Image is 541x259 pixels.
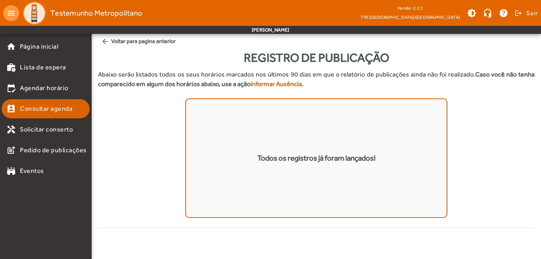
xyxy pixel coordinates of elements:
mat-icon: home [6,42,16,51]
span: Sair [526,7,538,20]
mat-icon: arrow_back [101,37,109,45]
img: Logo TPE [22,1,46,25]
span: Lista de espera [20,63,66,72]
span: Eventos [20,166,44,176]
span: Consultar agenda [20,104,73,114]
strong: Informar Ausência [251,80,302,88]
mat-icon: handyman [6,125,16,134]
span: Pedido de publicações [20,145,87,155]
span: Testemunho Metropolitano [50,7,142,20]
span: Página inicial [20,42,58,51]
p: Abaixo serão listados todos os seus horários marcados nos últimos 90 dias em que o relatório de p... [98,70,535,89]
mat-icon: post_add [6,145,16,155]
mat-icon: edit_calendar [6,83,16,93]
a: Testemunho Metropolitano [19,1,142,25]
mat-icon: work_history [6,63,16,72]
span: TPE [GEOGRAPHIC_DATA]/[GEOGRAPHIC_DATA] [361,13,460,21]
div: Registro de Publicação [98,49,535,67]
button: Sair [514,7,538,19]
span: Agendar horário [20,83,69,93]
span: Solicitar conserto [20,125,73,134]
mat-icon: perm_contact_calendar [6,104,16,114]
span: Voltar para pagina anterior [98,34,535,49]
div: Versão: 2.2.1 [361,3,460,13]
div: Todos os registros já foram lançados! [257,153,376,164]
mat-icon: stadium [6,166,16,176]
mat-icon: menu [3,5,19,21]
